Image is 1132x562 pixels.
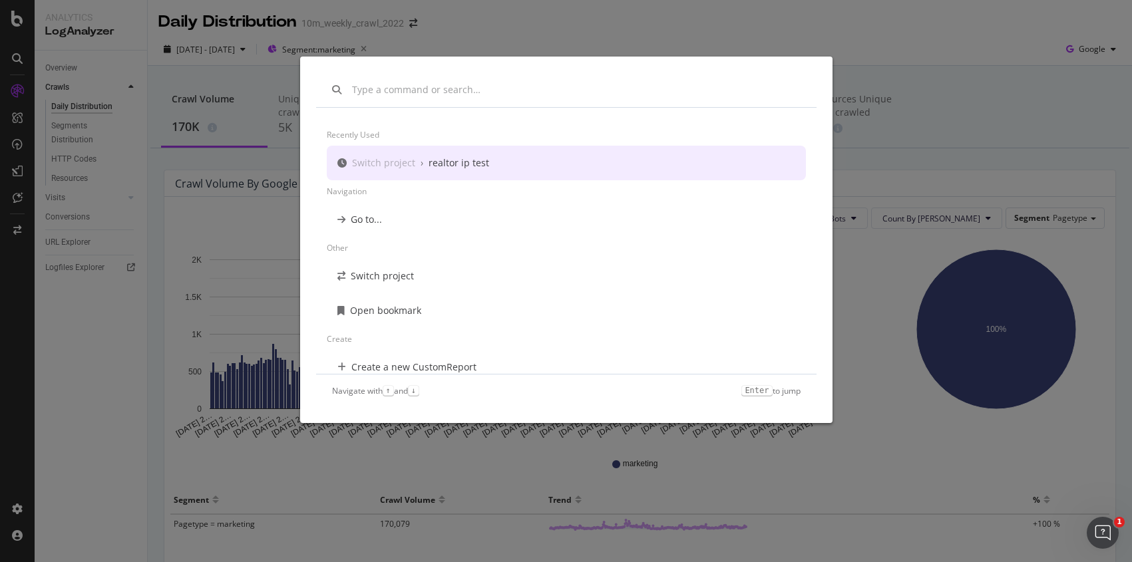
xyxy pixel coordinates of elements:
[741,385,772,396] kbd: Enter
[351,269,414,283] div: Switch project
[383,385,394,396] kbd: ↑
[741,385,800,396] div: to jump
[352,83,801,96] input: Type a command or search…
[1087,517,1119,549] iframe: Intercom live chat
[1114,517,1125,527] span: 1
[350,304,421,317] div: Open bookmark
[332,385,419,396] div: Navigate with and
[408,385,419,396] kbd: ↓
[351,213,382,226] div: Go to...
[352,156,415,170] div: Switch project
[327,180,806,202] div: Navigation
[429,156,489,170] div: realtor ip test
[421,156,423,170] div: ›
[300,57,833,423] div: modal
[327,328,806,350] div: Create
[327,124,806,146] div: Recently used
[351,360,476,374] div: Create a new CustomReport
[327,237,806,259] div: Other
